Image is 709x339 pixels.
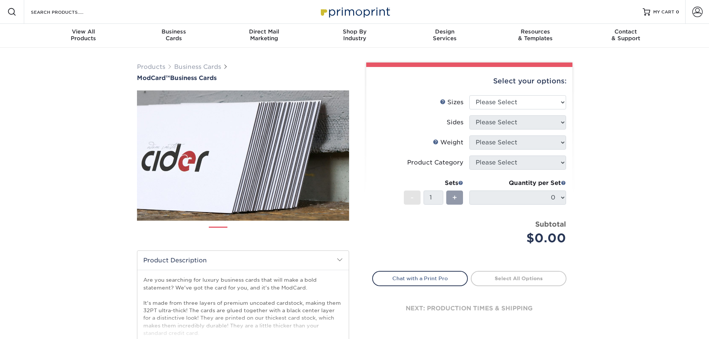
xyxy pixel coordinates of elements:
a: Products [137,63,165,70]
span: Business [128,28,219,35]
div: Cards [128,28,219,42]
a: View AllProducts [38,24,129,48]
a: Business Cards [174,63,221,70]
span: ModCard™ [137,74,170,81]
input: SEARCH PRODUCTS..... [30,7,103,16]
img: Business Cards 01 [209,224,227,243]
div: Industry [309,28,400,42]
a: Resources& Templates [490,24,581,48]
a: BusinessCards [128,24,219,48]
h2: Product Description [137,251,349,270]
img: ModCard™ 01 [137,49,349,262]
span: MY CART [653,9,674,15]
div: & Templates [490,28,581,42]
img: Business Cards 03 [259,224,277,242]
div: $0.00 [475,229,566,247]
span: + [452,192,457,203]
a: Contact& Support [581,24,671,48]
div: next: production times & shipping [372,286,566,331]
a: DesignServices [400,24,490,48]
h1: Business Cards [137,74,349,81]
span: - [411,192,414,203]
a: ModCard™Business Cards [137,74,349,81]
span: Shop By [309,28,400,35]
span: Resources [490,28,581,35]
div: Weight [433,138,463,147]
div: Product Category [407,158,463,167]
div: Sides [447,118,463,127]
strong: Subtotal [535,220,566,228]
a: Select All Options [471,271,566,286]
div: Sets [404,179,463,188]
img: Business Cards 02 [234,224,252,242]
div: & Support [581,28,671,42]
a: Shop ByIndustry [309,24,400,48]
a: Direct MailMarketing [219,24,309,48]
span: 0 [676,9,679,15]
div: Sizes [440,98,463,107]
div: Services [400,28,490,42]
img: Primoprint [317,4,392,20]
div: Quantity per Set [469,179,566,188]
span: View All [38,28,129,35]
span: Contact [581,28,671,35]
span: Design [400,28,490,35]
a: Chat with a Print Pro [372,271,468,286]
span: Direct Mail [219,28,309,35]
div: Products [38,28,129,42]
div: Marketing [219,28,309,42]
div: Select your options: [372,67,566,95]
